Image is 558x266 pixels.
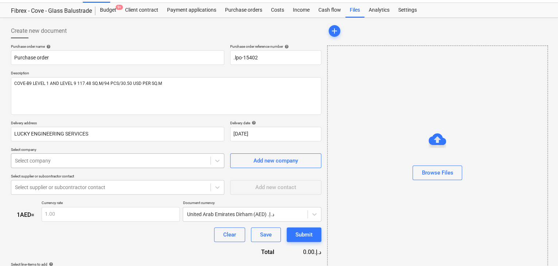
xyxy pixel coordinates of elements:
[230,44,321,49] div: Purchase order reference number
[121,3,163,17] a: Client contract
[288,3,314,17] a: Income
[116,5,123,10] span: 9+
[214,227,245,242] button: Clear
[223,230,236,239] div: Clear
[11,174,224,180] p: Select supplier or subcontractor contact
[11,44,224,49] div: Purchase order name
[422,168,453,177] div: Browse Files
[283,44,289,49] span: help
[230,127,321,141] input: Delivery date not specified
[250,121,256,125] span: help
[163,3,221,17] a: Payment applications
[364,3,394,17] a: Analytics
[11,147,224,153] p: Select company
[345,3,364,17] a: Files
[42,200,180,207] p: Currency rate
[253,156,298,165] div: Add new company
[267,3,288,17] a: Costs
[221,3,267,17] a: Purchase orders
[183,200,321,207] p: Document currency
[260,230,272,239] div: Save
[11,211,42,218] div: 1 AED =
[96,3,121,17] div: Budget
[11,50,224,65] input: Document name
[11,7,87,15] div: Fibrex - Cove - Glass Balustrade
[286,248,321,256] div: 0.00د.إ.‏
[230,50,321,65] input: Order number
[11,27,67,35] span: Create new document
[522,231,558,266] iframe: Chat Widget
[11,71,321,77] p: Description
[45,44,51,49] span: help
[11,77,321,115] textarea: COVE-B9 LEVEL 1 AND LEVEL 9 117.48 SQ.M/94 PCS/30.50 USD PER SQ.M
[96,3,121,17] a: Budget9+
[314,3,345,17] a: Cash flow
[287,227,321,242] button: Submit
[394,3,421,17] a: Settings
[412,165,462,180] button: Browse Files
[230,153,321,168] button: Add new company
[230,121,321,125] div: Delivery date
[251,227,281,242] button: Save
[330,27,339,35] span: add
[226,248,286,256] div: Total
[11,121,224,127] p: Delivery address
[11,127,224,141] input: Delivery address
[295,230,313,239] div: Submit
